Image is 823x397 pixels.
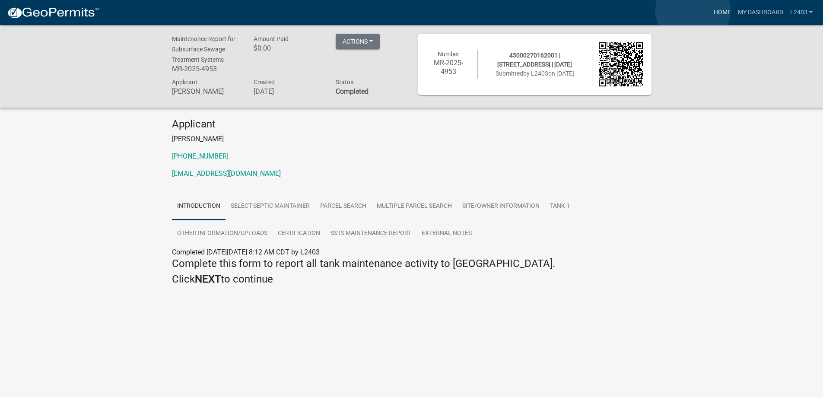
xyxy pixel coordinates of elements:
strong: NEXT [195,273,221,285]
span: Maintenance Report for Subsurface Sewage Treatment Systems [172,35,235,63]
span: Completed [DATE][DATE] 8:12 AM CDT by L2403 [172,248,320,256]
h6: [DATE] [254,87,323,95]
a: Parcel search [315,193,372,220]
h6: [PERSON_NAME] [172,87,241,95]
h6: $0.00 [254,44,323,52]
span: Submitted on [DATE] [496,70,574,77]
strong: Completed [336,87,369,95]
span: Created [254,79,275,86]
button: Actions [336,34,380,49]
span: by L2403 [523,70,548,77]
span: Amount Paid [254,35,289,42]
h4: Complete this form to report all tank maintenance activity to [GEOGRAPHIC_DATA]. [172,257,651,270]
span: 45000270162001 | [STREET_ADDRESS] | [DATE] [497,52,572,68]
a: [EMAIL_ADDRESS][DOMAIN_NAME] [172,169,281,178]
p: [PERSON_NAME] [172,134,651,144]
a: Select Septic Maintainer [226,193,315,220]
h6: MR-2025-4953 [427,59,471,75]
a: SSTS Maintenance Report [325,220,416,248]
span: Number [438,51,459,57]
a: Tank 1 [545,193,575,220]
a: Other Information/Uploads [172,220,273,248]
a: L2403 [787,4,816,21]
h4: Applicant [172,118,651,130]
a: My Dashboard [734,4,787,21]
a: [PHONE_NUMBER] [172,152,229,160]
img: QR code [599,42,643,86]
a: Home [710,4,734,21]
h4: Click to continue [172,273,651,286]
a: External Notes [416,220,477,248]
a: Site/Owner Information [457,193,545,220]
a: Multiple Parcel Search [372,193,457,220]
a: Certification [273,220,325,248]
span: Applicant [172,79,197,86]
h6: MR-2025-4953 [172,65,241,73]
span: Status [336,79,353,86]
a: Introduction [172,193,226,220]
